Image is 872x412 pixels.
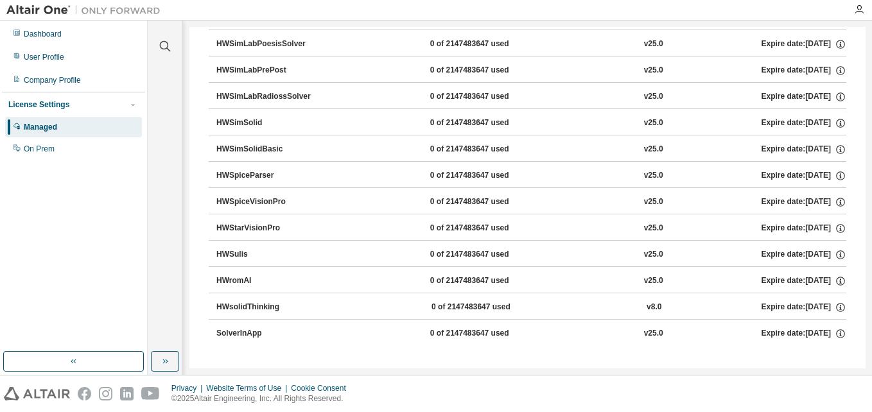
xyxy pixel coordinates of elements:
button: HWromAI0 of 2147483647 usedv25.0Expire date:[DATE] [216,267,846,295]
div: HWSimSolidBasic [216,144,332,155]
button: HWSpiceParser0 of 2147483647 usedv25.0Expire date:[DATE] [216,162,846,190]
div: Expire date: [DATE] [762,39,846,50]
div: 0 of 2147483647 used [430,91,546,103]
div: Cookie Consent [291,383,353,393]
img: altair_logo.svg [4,387,70,400]
div: Expire date: [DATE] [762,65,846,76]
div: v25.0 [644,196,663,208]
div: v25.0 [644,144,663,155]
div: Managed [24,122,57,132]
img: instagram.svg [99,387,112,400]
div: Privacy [171,383,206,393]
div: HWSpiceParser [216,170,332,182]
div: License Settings [8,99,69,110]
button: HWSimLabRadiossSolver0 of 2147483647 usedv25.0Expire date:[DATE] [216,83,846,111]
button: HWSimLabPrePost0 of 2147483647 usedv25.0Expire date:[DATE] [216,56,846,85]
div: 0 of 2147483647 used [432,302,547,313]
div: 0 of 2147483647 used [430,39,546,50]
button: HWStarVisionPro0 of 2147483647 usedv25.0Expire date:[DATE] [216,214,846,243]
div: HWSimLabRadiossSolver [216,91,332,103]
div: SolverInApp [216,328,332,339]
div: v25.0 [644,328,663,339]
div: 0 of 2147483647 used [430,117,546,129]
button: HWsolidThinking0 of 2147483647 usedv8.0Expire date:[DATE] [216,293,846,322]
p: © 2025 Altair Engineering, Inc. All Rights Reserved. [171,393,354,404]
div: Website Terms of Use [206,383,291,393]
div: 0 of 2147483647 used [430,249,546,261]
div: Company Profile [24,75,81,85]
div: HWSpiceVisionPro [216,196,332,208]
div: HWromAI [216,275,332,287]
div: v25.0 [644,117,663,129]
div: Expire date: [DATE] [762,328,846,339]
img: youtube.svg [141,387,160,400]
div: v25.0 [644,223,663,234]
div: Expire date: [DATE] [762,302,846,313]
div: v25.0 [644,39,663,50]
div: HWSimLabPoesisSolver [216,39,332,50]
img: Altair One [6,4,167,17]
button: HWSimSolid0 of 2147483647 usedv25.0Expire date:[DATE] [216,109,846,137]
div: HWSimSolid [216,117,332,129]
div: Expire date: [DATE] [762,144,846,155]
div: 0 of 2147483647 used [430,144,546,155]
div: Expire date: [DATE] [762,91,846,103]
div: v8.0 [647,302,661,313]
div: Expire date: [DATE] [762,275,846,287]
div: HWSimLabPrePost [216,65,332,76]
div: On Prem [24,144,55,154]
div: Expire date: [DATE] [762,223,846,234]
div: Expire date: [DATE] [762,249,846,261]
div: v25.0 [644,275,663,287]
div: HWsolidThinking [216,302,332,313]
div: Expire date: [DATE] [762,170,846,182]
div: v25.0 [644,91,663,103]
div: Expire date: [DATE] [762,117,846,129]
div: 0 of 2147483647 used [430,328,546,339]
div: 0 of 2147483647 used [430,170,546,182]
img: linkedin.svg [120,387,134,400]
div: Expire date: [DATE] [762,196,846,208]
img: facebook.svg [78,387,91,400]
div: HWStarVisionPro [216,223,332,234]
button: HWSpiceVisionPro0 of 2147483647 usedv25.0Expire date:[DATE] [216,188,846,216]
button: SolverInApp0 of 2147483647 usedv25.0Expire date:[DATE] [216,320,846,348]
div: Dashboard [24,29,62,39]
div: v25.0 [644,170,663,182]
div: 0 of 2147483647 used [430,65,546,76]
div: 0 of 2147483647 used [430,223,546,234]
div: HWSulis [216,249,332,261]
button: HWSimLabPoesisSolver0 of 2147483647 usedv25.0Expire date:[DATE] [216,30,846,58]
button: HWSimSolidBasic0 of 2147483647 usedv25.0Expire date:[DATE] [216,135,846,164]
div: User Profile [24,52,64,62]
div: v25.0 [644,249,663,261]
button: HWSulis0 of 2147483647 usedv25.0Expire date:[DATE] [216,241,846,269]
div: v25.0 [644,65,663,76]
div: 0 of 2147483647 used [430,275,546,287]
div: 0 of 2147483647 used [430,196,546,208]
